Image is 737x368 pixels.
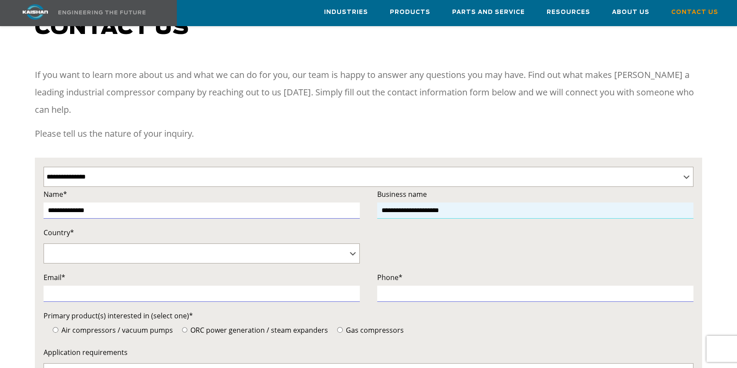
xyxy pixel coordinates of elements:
img: Engineering the future [58,10,145,14]
a: Contact Us [671,0,718,24]
input: ORC power generation / steam expanders [182,327,188,333]
span: Gas compressors [344,325,404,335]
span: Air compressors / vacuum pumps [60,325,173,335]
img: kaishan logo [3,4,68,20]
a: Industries [324,0,368,24]
input: Air compressors / vacuum pumps [53,327,58,333]
label: Phone* [377,271,693,284]
span: Industries [324,7,368,17]
a: About Us [612,0,649,24]
span: Resources [547,7,590,17]
p: If you want to learn more about us and what we can do for you, our team is happy to answer any qu... [35,66,703,118]
label: Application requirements [44,346,694,358]
span: Contact us [35,17,189,38]
p: Please tell us the nature of your inquiry. [35,125,703,142]
span: About Us [612,7,649,17]
label: Business name [377,188,693,200]
a: Products [390,0,430,24]
span: Parts and Service [452,7,525,17]
a: Parts and Service [452,0,525,24]
input: Gas compressors [337,327,343,333]
label: Email* [44,271,360,284]
span: ORC power generation / steam expanders [189,325,328,335]
span: Products [390,7,430,17]
a: Resources [547,0,590,24]
span: Contact Us [671,7,718,17]
label: Name* [44,188,360,200]
label: Country* [44,226,360,239]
